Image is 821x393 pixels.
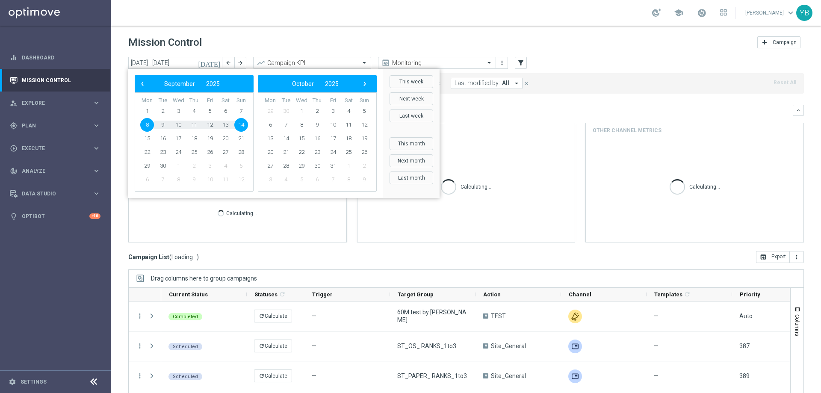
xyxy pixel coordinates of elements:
span: Statuses [254,291,278,298]
i: arrow_forward [237,60,243,66]
span: ) [197,253,199,261]
i: arrow_back [225,60,231,66]
button: October [286,78,319,89]
span: 1 [342,159,355,173]
span: 4 [279,173,293,186]
span: 27 [219,145,232,159]
button: equalizer Dashboard [9,54,101,61]
span: 2 [187,159,201,173]
div: track_changes Analyze keyboard_arrow_right [9,168,101,174]
th: weekday [310,97,325,104]
th: weekday [202,97,218,104]
div: Optibot [10,205,100,228]
i: more_vert [499,59,505,66]
div: Analyze [10,167,92,175]
a: Settings [21,379,47,384]
button: Next month [390,154,433,167]
i: gps_fixed [10,122,18,130]
span: 4 [187,104,201,118]
th: weekday [155,97,171,104]
button: more_vert [790,251,804,263]
div: Dashboard [10,46,100,69]
span: 7 [156,173,170,186]
span: 4 [219,159,232,173]
span: 21 [279,145,293,159]
span: 26 [203,145,217,159]
button: 2025 [201,78,225,89]
span: Site_General [491,372,526,380]
span: 18 [342,132,355,145]
div: Adobe SFTP Prod [568,340,582,353]
span: Calculate column [278,290,286,299]
span: 2025 [206,80,220,87]
button: [DATE] [197,57,222,70]
i: more_vert [136,342,144,350]
th: weekday [278,97,294,104]
i: person_search [10,99,18,107]
span: 25 [187,145,201,159]
p: Calculating... [226,209,257,217]
span: 5 [357,104,371,118]
span: — [654,312,659,320]
span: 24 [326,145,340,159]
span: 8 [295,118,308,132]
span: 10 [171,118,185,132]
span: Columns [794,314,801,336]
span: 15 [295,132,308,145]
span: 30 [279,104,293,118]
span: 19 [357,132,371,145]
button: Last month [390,171,433,184]
span: 26 [357,145,371,159]
th: weekday [186,97,202,104]
i: keyboard_arrow_right [92,167,100,175]
span: Channel [569,291,591,298]
i: settings [9,378,16,386]
i: open_in_browser [760,254,767,260]
div: Row Groups [151,275,257,282]
span: Priority [740,291,760,298]
button: Next week [390,92,433,105]
span: 9 [310,118,324,132]
i: refresh [259,343,265,349]
span: 24 [171,145,185,159]
bs-datepicker-navigation-view: ​ ​ ​ [137,78,247,89]
button: Data Studio keyboard_arrow_right [9,190,101,197]
span: 8 [171,173,185,186]
span: 29 [295,159,308,173]
span: — [312,313,316,319]
button: › [359,78,370,89]
span: A [483,373,488,378]
i: trending_up [257,59,265,67]
span: 3 [171,104,185,118]
a: [PERSON_NAME]keyboard_arrow_down [744,6,796,19]
span: 12 [357,118,371,132]
th: weekday [218,97,233,104]
span: 30 [310,159,324,173]
span: — [312,343,316,349]
span: 20 [219,132,232,145]
a: Optibot [22,205,89,228]
button: more_vert [136,312,144,320]
i: filter_alt [517,59,525,67]
span: ‹ [137,78,148,89]
div: gps_fixed Plan keyboard_arrow_right [9,122,101,129]
span: 10 [326,118,340,132]
span: 5 [295,173,308,186]
th: weekday [325,97,341,104]
p: Calculating... [461,182,491,190]
i: keyboard_arrow_right [92,189,100,198]
span: All [502,80,509,87]
span: ( [169,253,171,261]
span: 6 [140,173,154,186]
span: September [164,80,195,87]
span: 1 [140,104,154,118]
span: 18 [187,132,201,145]
span: 13 [219,118,232,132]
button: Last week [390,109,433,122]
span: 20 [263,145,277,159]
i: [DATE] [198,59,221,67]
button: play_circle_outline Execute keyboard_arrow_right [9,145,101,152]
span: 27 [263,159,277,173]
i: more_vert [793,254,800,260]
span: Last modified by: [455,80,500,87]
